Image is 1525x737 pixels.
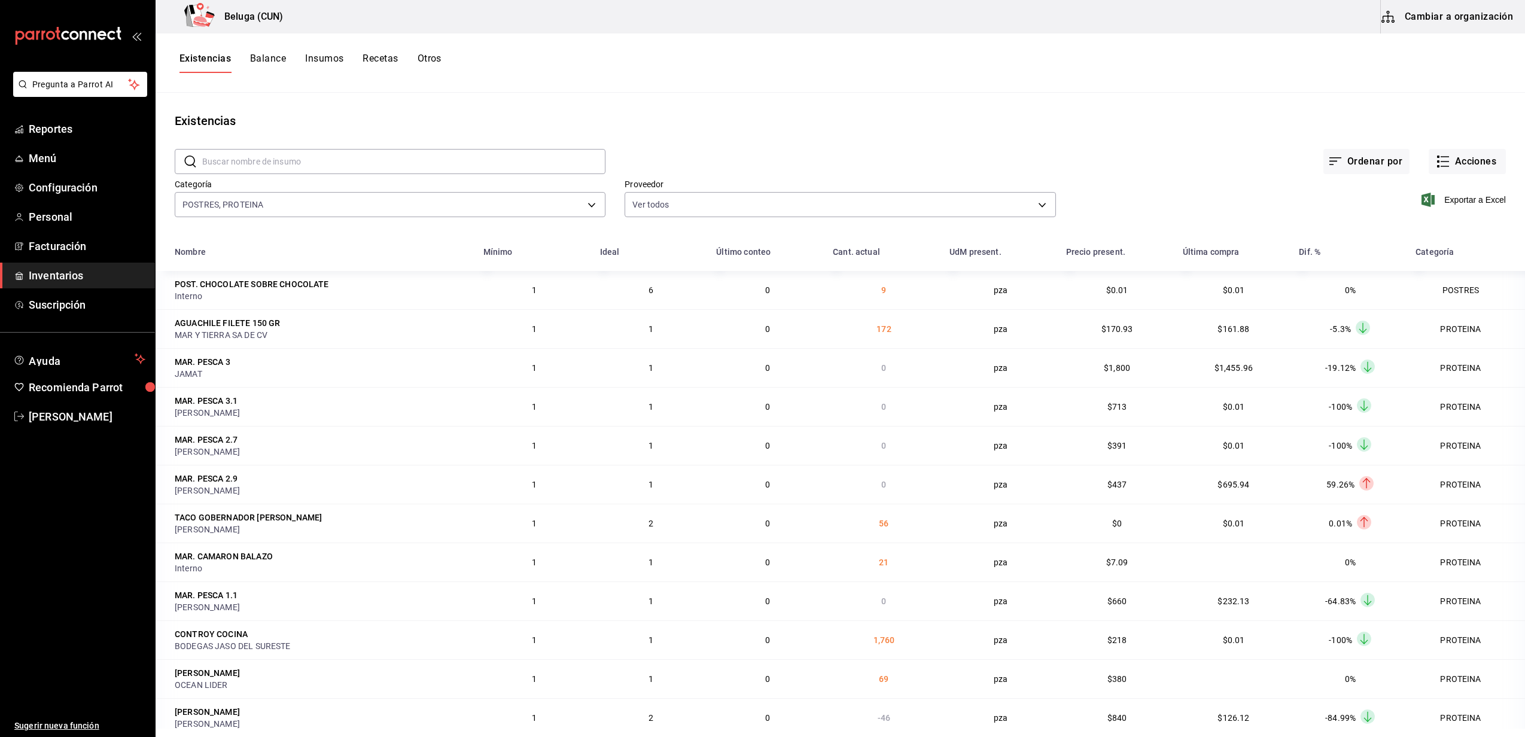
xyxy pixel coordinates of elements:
[418,53,442,73] button: Otros
[649,519,653,528] span: 2
[632,199,669,211] span: Ver todos
[1408,543,1525,581] td: PROTEINA
[1408,465,1525,504] td: PROTEINA
[483,247,513,257] div: Mínimo
[182,199,263,211] span: POSTRES, PROTEINA
[765,402,770,412] span: 0
[1101,324,1133,334] span: $170.93
[532,324,537,334] span: 1
[1325,713,1356,723] span: -84.99%
[881,363,886,373] span: 0
[765,596,770,606] span: 0
[1329,635,1352,645] span: -100%
[765,713,770,723] span: 0
[1325,363,1356,373] span: -19.12%
[532,480,537,489] span: 1
[878,713,890,723] span: -46
[765,519,770,528] span: 0
[833,247,880,257] div: Cant. actual
[1424,193,1506,207] button: Exportar a Excel
[879,558,888,567] span: 21
[1106,285,1128,295] span: $0.01
[29,267,145,284] span: Inventarios
[175,180,605,188] label: Categoría
[1408,348,1525,387] td: PROTEINA
[1223,441,1245,450] span: $0.01
[175,407,294,419] div: [PERSON_NAME]
[765,635,770,645] span: 0
[879,519,888,528] span: 56
[8,87,147,99] a: Pregunta a Parrot AI
[175,667,240,679] div: [PERSON_NAME]
[716,247,771,257] div: Último conteo
[29,179,145,196] span: Configuración
[1217,713,1249,723] span: $126.12
[1183,247,1240,257] div: Última compra
[1408,271,1525,309] td: POSTRES
[1330,324,1351,334] span: -5.3%
[1408,698,1525,737] td: PROTEINA
[649,402,653,412] span: 1
[532,713,537,723] span: 1
[14,720,145,732] span: Sugerir nueva función
[532,441,537,450] span: 1
[942,504,1059,543] td: pza
[532,674,537,684] span: 1
[1223,519,1245,528] span: $0.01
[175,706,240,718] div: [PERSON_NAME]
[1408,659,1525,698] td: PROTEINA
[1223,635,1245,645] span: $0.01
[942,543,1059,581] td: pza
[942,387,1059,426] td: pza
[532,519,537,528] span: 1
[29,238,145,254] span: Facturación
[532,635,537,645] span: 1
[1416,247,1454,257] div: Categoría
[765,558,770,567] span: 0
[649,480,653,489] span: 1
[765,363,770,373] span: 0
[29,209,145,225] span: Personal
[649,285,653,295] span: 6
[175,718,294,730] div: [PERSON_NAME]
[1223,285,1245,295] span: $0.01
[175,329,469,341] div: MAR Y TIERRA SA DE CV
[942,659,1059,698] td: pza
[1223,402,1245,412] span: $0.01
[942,426,1059,465] td: pza
[1408,504,1525,543] td: PROTEINA
[132,31,141,41] button: open_drawer_menu
[175,278,329,290] div: POST. CHOCOLATE SOBRE CHOCOLATE
[175,511,322,523] div: TACO GOBERNADOR [PERSON_NAME]
[1408,581,1525,620] td: PROTEINA
[600,247,620,257] div: Ideal
[29,150,145,166] span: Menú
[1107,713,1127,723] span: $840
[942,271,1059,309] td: pza
[625,180,1055,188] label: Proveedor
[175,395,238,407] div: MAR. PESCA 3.1
[1345,285,1356,295] span: 0%
[1408,309,1525,348] td: PROTEINA
[1112,519,1122,528] span: $0
[532,285,537,295] span: 1
[175,550,273,562] div: MAR. CAMARON BALAZO
[649,635,653,645] span: 1
[175,290,469,302] div: Interno
[881,441,886,450] span: 0
[305,53,343,73] button: Insumos
[1107,596,1127,606] span: $660
[649,713,653,723] span: 2
[949,247,1002,257] div: UdM present.
[250,53,286,73] button: Balance
[649,363,653,373] span: 1
[1325,596,1356,606] span: -64.83%
[649,324,653,334] span: 1
[29,352,130,366] span: Ayuda
[532,558,537,567] span: 1
[876,324,891,334] span: 172
[532,596,537,606] span: 1
[175,523,294,535] div: [PERSON_NAME]
[363,53,398,73] button: Recetas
